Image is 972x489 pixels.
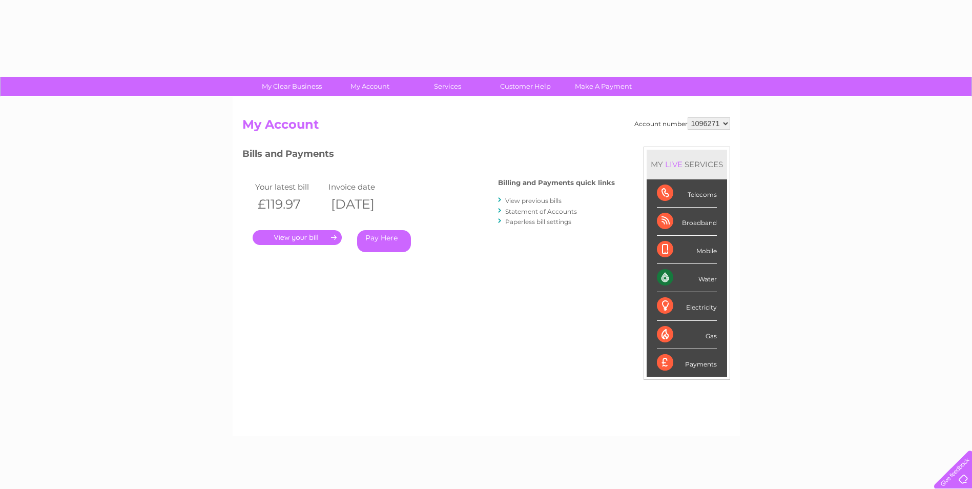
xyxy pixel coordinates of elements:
[327,77,412,96] a: My Account
[663,159,685,169] div: LIVE
[657,208,717,236] div: Broadband
[647,150,727,179] div: MY SERVICES
[561,77,646,96] a: Make A Payment
[326,180,400,194] td: Invoice date
[505,218,571,226] a: Paperless bill settings
[657,264,717,292] div: Water
[357,230,411,252] a: Pay Here
[657,179,717,208] div: Telecoms
[657,236,717,264] div: Mobile
[253,230,342,245] a: .
[326,194,400,215] th: [DATE]
[657,292,717,320] div: Electricity
[657,321,717,349] div: Gas
[242,147,615,165] h3: Bills and Payments
[505,208,577,215] a: Statement of Accounts
[405,77,490,96] a: Services
[483,77,568,96] a: Customer Help
[634,117,730,130] div: Account number
[250,77,334,96] a: My Clear Business
[657,349,717,377] div: Payments
[505,197,562,205] a: View previous bills
[498,179,615,187] h4: Billing and Payments quick links
[253,194,326,215] th: £119.97
[253,180,326,194] td: Your latest bill
[242,117,730,137] h2: My Account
